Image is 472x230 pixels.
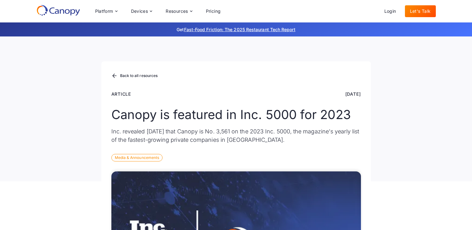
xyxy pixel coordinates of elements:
[95,9,113,13] div: Platform
[131,9,148,13] div: Devices
[111,127,361,144] p: Inc. revealed [DATE] that Canopy is No. 3,561 on the 2023 Inc. 5000, the magazine's yearly list o...
[111,107,361,122] h1: Canopy is featured in Inc. 5000 for 2023
[405,5,436,17] a: Let's Talk
[90,5,122,17] div: Platform
[166,9,188,13] div: Resources
[83,26,389,33] p: Get
[184,27,295,32] a: Fast-Food Friction: The 2025 Restaurant Tech Report
[201,5,226,17] a: Pricing
[111,154,163,161] div: Media & Announcements
[111,91,131,97] div: Article
[126,5,157,17] div: Devices
[161,5,197,17] div: Resources
[111,72,158,80] a: Back to all resources
[120,74,158,78] div: Back to all resources
[345,91,361,97] div: [DATE]
[379,5,401,17] a: Login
